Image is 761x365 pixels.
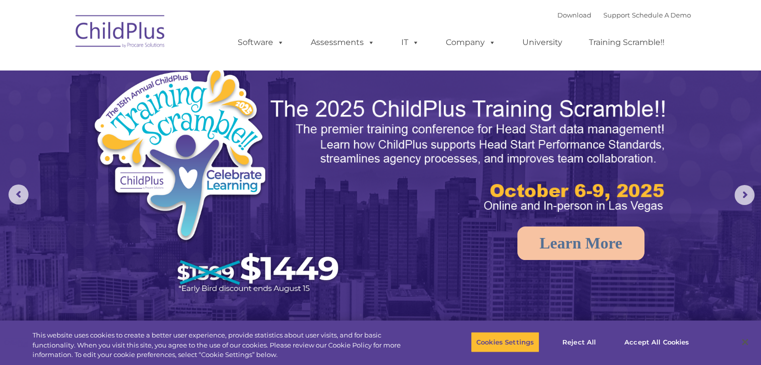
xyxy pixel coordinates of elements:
[71,8,171,58] img: ChildPlus by Procare Solutions
[557,11,591,19] a: Download
[579,32,674,52] a: Training Scramble!!
[139,66,170,73] span: Last name
[471,331,539,352] button: Cookies Settings
[632,11,691,19] a: Schedule A Demo
[603,11,630,19] a: Support
[548,331,610,352] button: Reject All
[619,331,694,352] button: Accept All Cookies
[301,32,385,52] a: Assessments
[228,32,294,52] a: Software
[139,107,182,114] span: Phone number
[391,32,429,52] a: IT
[734,331,756,353] button: Close
[512,32,572,52] a: University
[517,226,644,260] a: Learn More
[557,11,691,19] font: |
[436,32,506,52] a: Company
[33,330,419,360] div: This website uses cookies to create a better user experience, provide statistics about user visit...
